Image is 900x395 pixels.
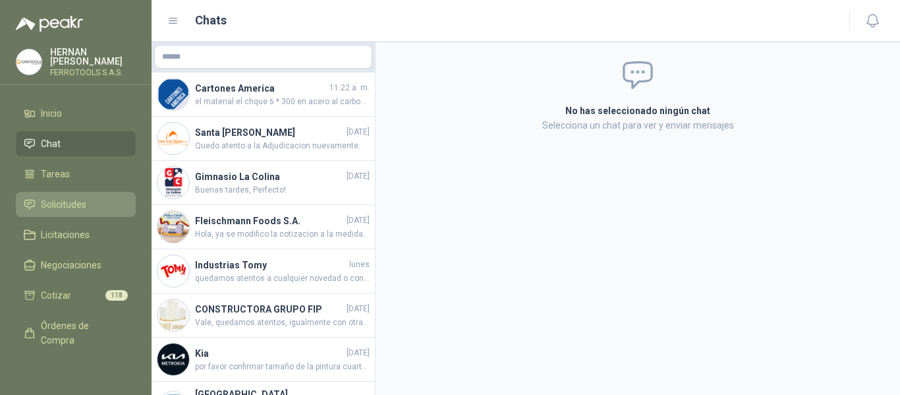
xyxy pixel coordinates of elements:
[16,192,136,217] a: Solicitudes
[41,106,62,121] span: Inicio
[347,170,370,183] span: [DATE]
[157,299,189,331] img: Company Logo
[157,123,189,154] img: Company Logo
[347,347,370,359] span: [DATE]
[195,317,370,329] span: Vale, quedamos atentos, igualmente con otras solicitudes que realizamos a la marca logramos bloqu...
[347,303,370,315] span: [DATE]
[195,214,344,228] h4: Fleischmann Foods S.A.
[16,253,136,278] a: Negociaciones
[152,338,375,382] a: Company LogoKia[DATE]por favor confirmar tamaño de la pintura cuartos o galon
[16,49,42,75] img: Company Logo
[195,346,344,361] h4: Kia
[152,205,375,249] a: Company LogoFleischmann Foods S.A.[DATE]Hola, ya se modifico la cotizacion a la medida solicitada...
[16,16,83,32] img: Logo peakr
[157,344,189,375] img: Company Logo
[16,283,136,308] a: Cotizar118
[195,81,327,96] h4: Cartones America
[347,214,370,227] span: [DATE]
[195,302,344,317] h4: CONSTRUCTORA GRUPO FIP
[195,125,344,140] h4: Santa [PERSON_NAME]
[105,290,128,301] span: 118
[50,47,136,66] p: HERNAN [PERSON_NAME]
[41,288,71,303] span: Cotizar
[41,228,90,242] span: Licitaciones
[152,117,375,161] a: Company LogoSanta [PERSON_NAME][DATE]Quedo atento a la Adjudicacion nuevamente.
[41,319,123,348] span: Órdenes de Compra
[157,255,189,287] img: Company Logo
[16,131,136,156] a: Chat
[157,78,189,110] img: Company Logo
[41,167,70,181] span: Tareas
[195,258,347,272] h4: Industrias Tomy
[16,313,136,353] a: Órdenes de Compra
[157,167,189,198] img: Company Logo
[195,184,370,197] span: Buenas tardes, Perfecto!
[408,104,868,118] h2: No has seleccionado ningún chat
[16,101,136,126] a: Inicio
[329,82,370,94] span: 11:22 a. m.
[41,258,101,272] span: Negociaciones
[347,126,370,138] span: [DATE]
[195,11,227,30] h1: Chats
[408,118,868,133] p: Selecciona un chat para ver y enviar mensajes
[50,69,136,76] p: FERROTOOLS S.A.S.
[195,140,370,152] span: Quedo atento a la Adjudicacion nuevamente.
[152,73,375,117] a: Company LogoCartones America11:22 a. m.el material el chque 6 * 300 en acero al carbon o acero in...
[195,228,370,241] span: Hola, ya se modifico la cotizacion a la medida solicitada, recomiendo la confirmacion ya que para...
[157,211,189,243] img: Company Logo
[16,358,136,383] a: Remisiones
[16,162,136,187] a: Tareas
[16,222,136,247] a: Licitaciones
[41,137,61,151] span: Chat
[195,96,370,108] span: el material el chque 6 * 300 en acero al carbon o acero inox. si es para un reemplazo por favor e...
[195,169,344,184] h4: Gimnasio La Colina
[41,197,86,212] span: Solicitudes
[152,249,375,293] a: Company LogoIndustrias Tomylunesquedamos atentos a cualquier novedad o consulta
[152,161,375,205] a: Company LogoGimnasio La Colina[DATE]Buenas tardes, Perfecto!
[195,361,370,373] span: por favor confirmar tamaño de la pintura cuartos o galon
[349,258,370,271] span: lunes
[152,293,375,338] a: Company LogoCONSTRUCTORA GRUPO FIP[DATE]Vale, quedamos atentos, igualmente con otras solicitudes ...
[195,272,370,285] span: quedamos atentos a cualquier novedad o consulta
